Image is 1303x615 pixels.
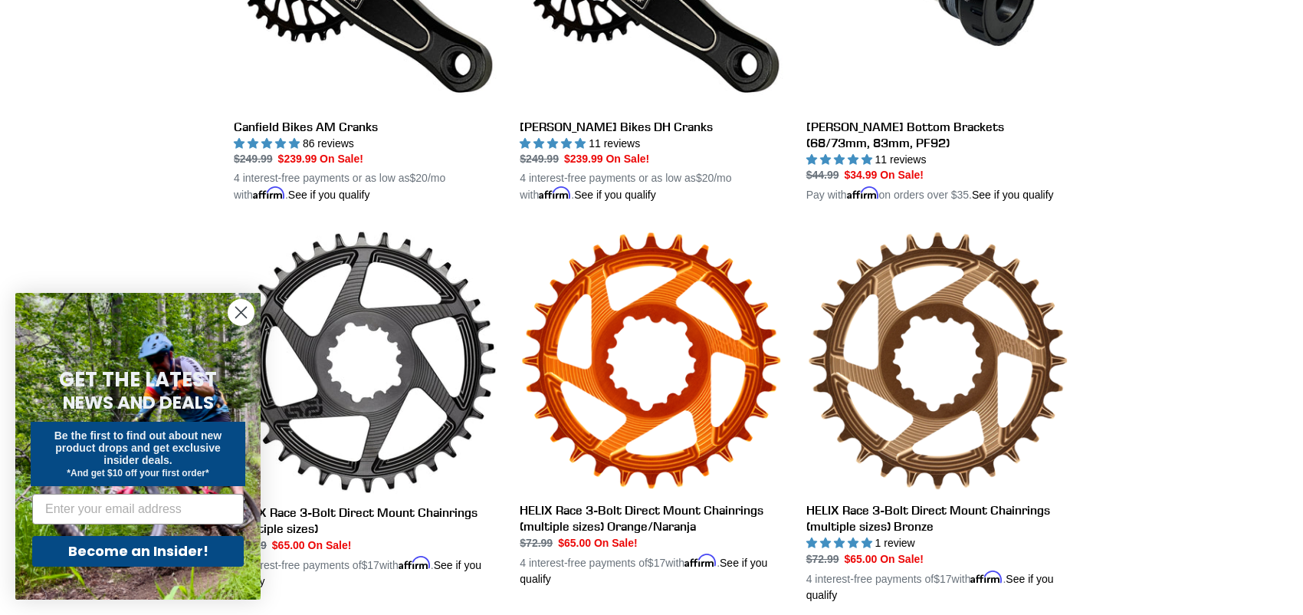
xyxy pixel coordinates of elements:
span: *And get $10 off your first order* [67,468,208,479]
span: Be the first to find out about new product drops and get exclusive insider deals. [54,429,222,466]
span: NEWS AND DEALS [63,390,214,415]
button: Become an Insider! [32,536,244,567]
span: GET THE LATEST [59,366,217,393]
input: Enter your email address [32,494,244,525]
button: Close dialog [228,299,254,326]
